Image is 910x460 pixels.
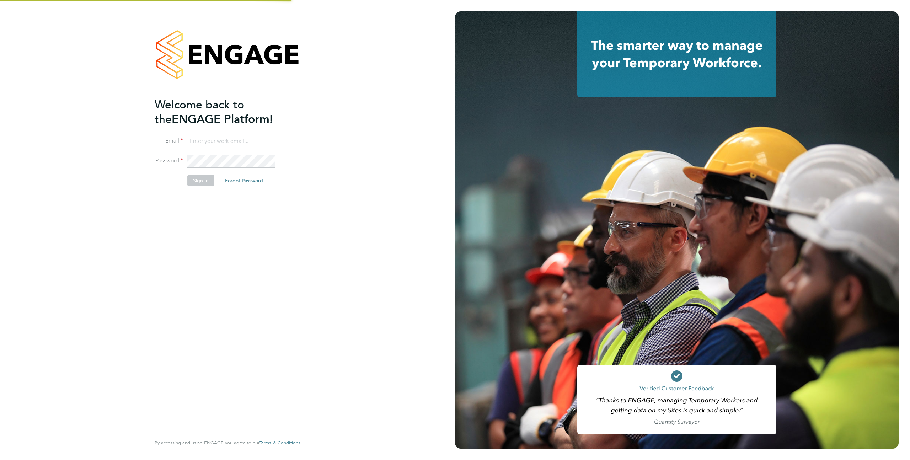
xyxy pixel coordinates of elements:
[155,440,300,446] span: By accessing and using ENGAGE you agree to our
[155,157,183,165] label: Password
[187,175,214,186] button: Sign In
[155,137,183,145] label: Email
[259,440,300,446] a: Terms & Conditions
[187,135,275,148] input: Enter your work email...
[155,97,293,127] h2: ENGAGE Platform!
[219,175,269,186] button: Forgot Password
[155,98,244,126] span: Welcome back to the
